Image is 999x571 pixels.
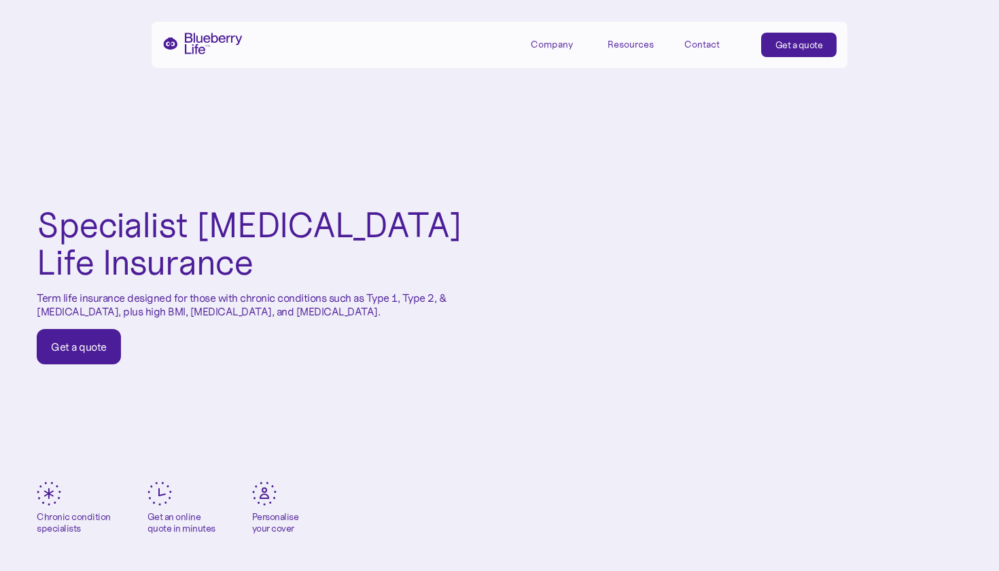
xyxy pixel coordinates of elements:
h1: Specialist [MEDICAL_DATA] Life Insurance [37,207,463,281]
a: home [162,33,243,54]
div: Get a quote [51,340,107,353]
div: Resources [608,33,669,55]
p: Term life insurance designed for those with chronic conditions such as Type 1, Type 2, & [MEDICAL... [37,292,463,317]
div: Get a quote [775,38,823,52]
a: Get a quote [761,33,837,57]
a: Get a quote [37,329,121,364]
div: Chronic condition specialists [37,511,111,534]
a: Contact [684,33,746,55]
div: Resources [608,39,654,50]
div: Get an online quote in minutes [147,511,215,534]
div: Company [531,33,592,55]
div: Company [531,39,573,50]
div: Personalise your cover [252,511,299,534]
div: Contact [684,39,720,50]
